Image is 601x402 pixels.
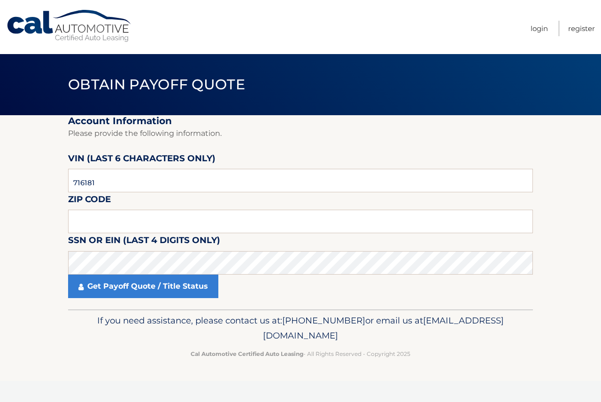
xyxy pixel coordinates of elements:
[74,349,527,359] p: - All Rights Reserved - Copyright 2025
[282,315,365,326] span: [PHONE_NUMBER]
[74,313,527,343] p: If you need assistance, please contact us at: or email us at
[191,350,303,357] strong: Cal Automotive Certified Auto Leasing
[68,151,216,169] label: VIN (last 6 characters only)
[68,192,111,210] label: Zip Code
[68,127,533,140] p: Please provide the following information.
[6,9,133,43] a: Cal Automotive
[68,115,533,127] h2: Account Information
[68,233,220,251] label: SSN or EIN (last 4 digits only)
[568,21,595,36] a: Register
[68,76,245,93] span: Obtain Payoff Quote
[68,275,218,298] a: Get Payoff Quote / Title Status
[531,21,548,36] a: Login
